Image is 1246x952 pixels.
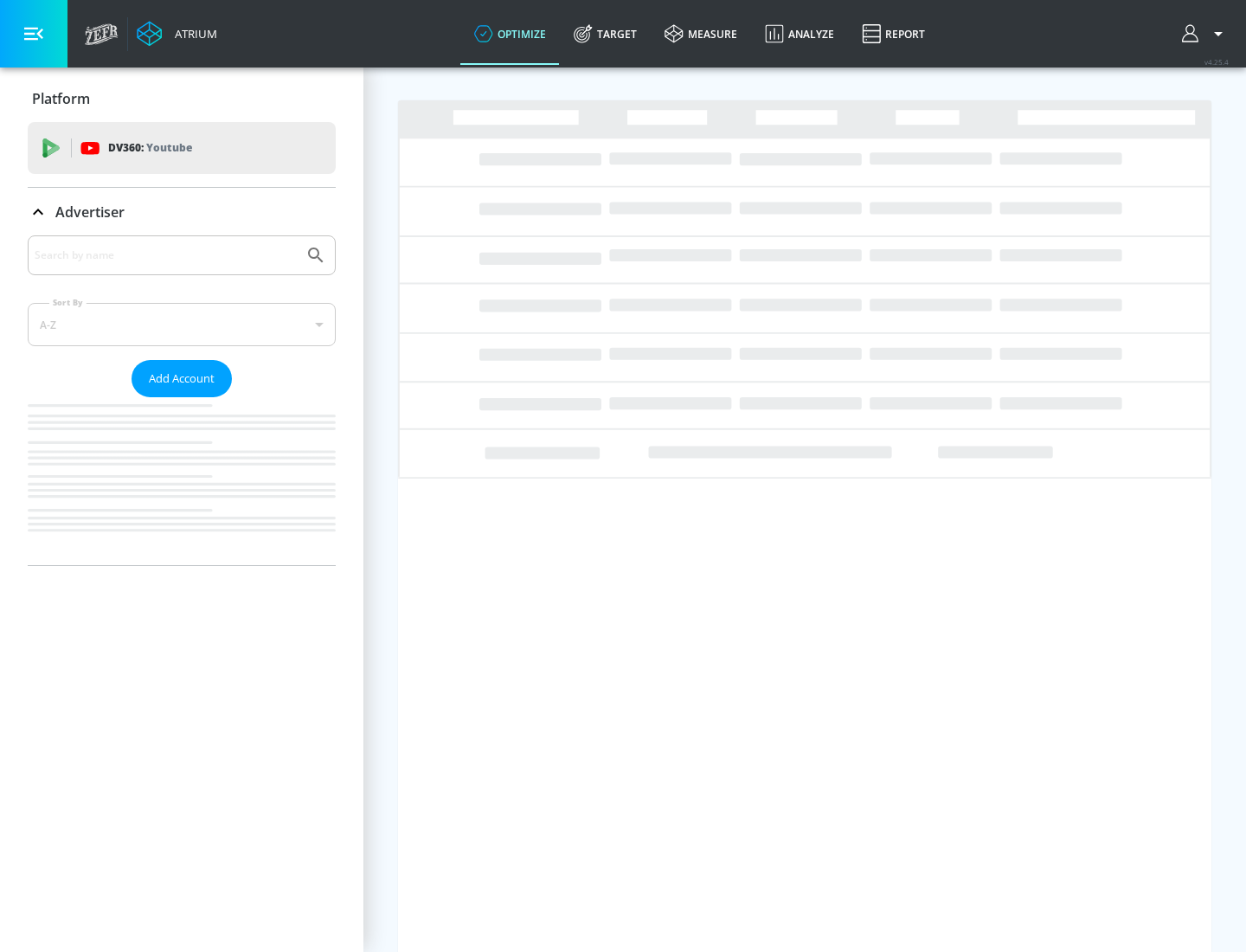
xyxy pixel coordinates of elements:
div: Platform [28,74,336,123]
a: Target [560,3,651,65]
div: Advertiser [28,188,336,236]
nav: list of Advertiser [28,397,336,565]
div: Atrium [168,26,217,42]
div: A-Z [28,303,336,346]
button: Add Account [132,360,232,397]
div: Advertiser [28,235,336,565]
input: Search by name [35,244,297,267]
a: optimize [460,3,560,65]
div: DV360: Youtube [28,122,336,174]
a: Analyze [751,3,848,65]
span: Add Account [149,369,215,389]
p: Advertiser [55,203,125,222]
p: Platform [32,89,90,108]
a: Report [848,3,939,65]
a: measure [651,3,751,65]
a: Atrium [137,21,217,47]
p: DV360: [108,138,192,158]
span: v 4.25.4 [1204,57,1229,67]
p: Youtube [146,138,192,157]
label: Sort By [49,297,87,308]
